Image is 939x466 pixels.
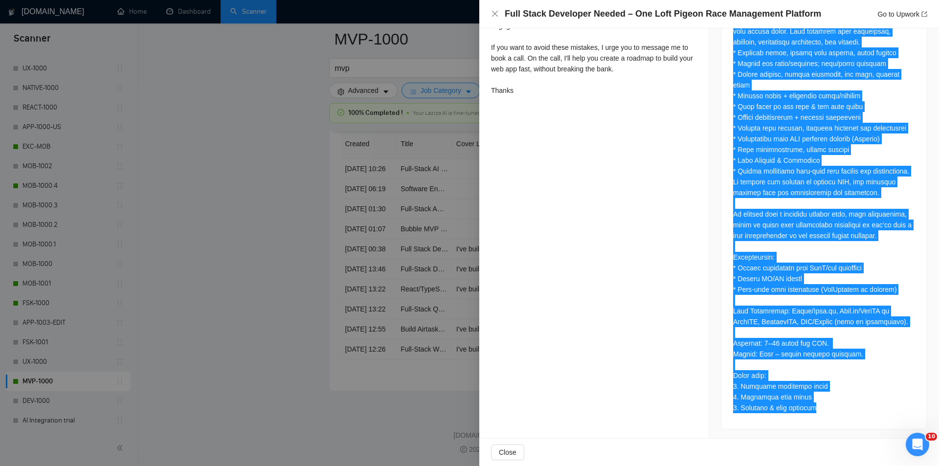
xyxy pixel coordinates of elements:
[505,8,821,20] h4: Full Stack Developer Needed – One Loft Pigeon Race Management Platform
[906,433,929,456] iframe: Intercom live chat
[926,433,937,441] span: 10
[921,11,927,17] span: export
[491,10,499,18] span: close
[499,447,516,458] span: Close
[491,10,499,18] button: Close
[877,10,927,18] a: Go to Upworkexport
[491,444,524,460] button: Close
